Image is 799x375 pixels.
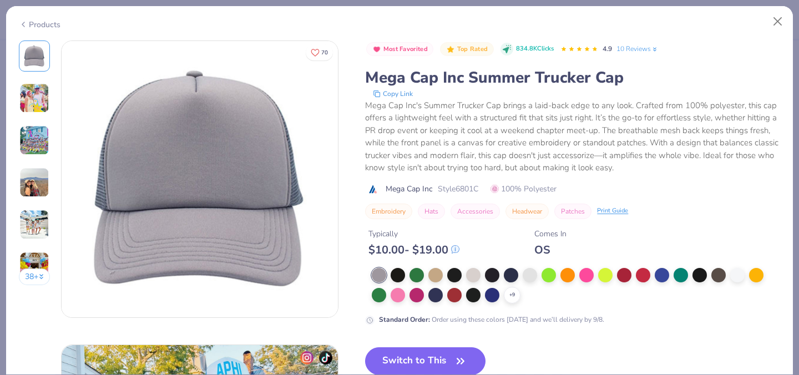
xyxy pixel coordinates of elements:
span: Style 6801C [438,183,478,195]
span: Most Favorited [383,46,428,52]
img: User generated content [19,83,49,113]
img: brand logo [365,185,380,194]
span: Top Rated [457,46,488,52]
img: User generated content [19,210,49,240]
button: Accessories [451,204,500,219]
button: Close [767,11,788,32]
strong: Standard Order : [379,315,430,324]
div: Products [19,19,60,31]
button: Like [306,44,333,60]
button: Embroidery [365,204,412,219]
img: User generated content [19,125,49,155]
a: 10 Reviews [616,44,659,54]
img: User generated content [19,168,49,197]
div: Mega Cap Inc's Summer Trucker Cap brings a laid-back edge to any look. Crafted from 100% polyeste... [365,99,780,174]
button: Switch to This [365,347,486,375]
span: 100% Polyester [490,183,557,195]
img: tiktok-icon.png [319,351,332,364]
button: Badge Button [366,42,433,57]
img: Top Rated sort [446,45,455,54]
img: Front [21,43,48,69]
span: 834.8K Clicks [516,44,554,54]
div: $ 10.00 - $ 19.00 [368,243,459,257]
button: Badge Button [440,42,493,57]
button: copy to clipboard [370,88,416,99]
div: 4.9 Stars [560,40,598,58]
div: Comes In [534,228,567,240]
span: 4.9 [603,44,612,53]
button: Hats [418,204,445,219]
div: Mega Cap Inc Summer Trucker Cap [365,67,780,88]
div: Order using these colors [DATE] and we’ll delivery by 9/8. [379,315,604,325]
img: User generated content [19,252,49,282]
button: 38+ [19,268,50,285]
div: OS [534,243,567,257]
button: Patches [554,204,591,219]
img: Most Favorited sort [372,45,381,54]
span: + 9 [509,291,515,299]
div: Print Guide [597,206,628,216]
div: Typically [368,228,459,240]
button: Headwear [505,204,549,219]
img: insta-icon.png [300,351,313,364]
span: Mega Cap Inc [386,183,432,195]
span: 70 [321,50,328,55]
img: Front [62,41,338,317]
